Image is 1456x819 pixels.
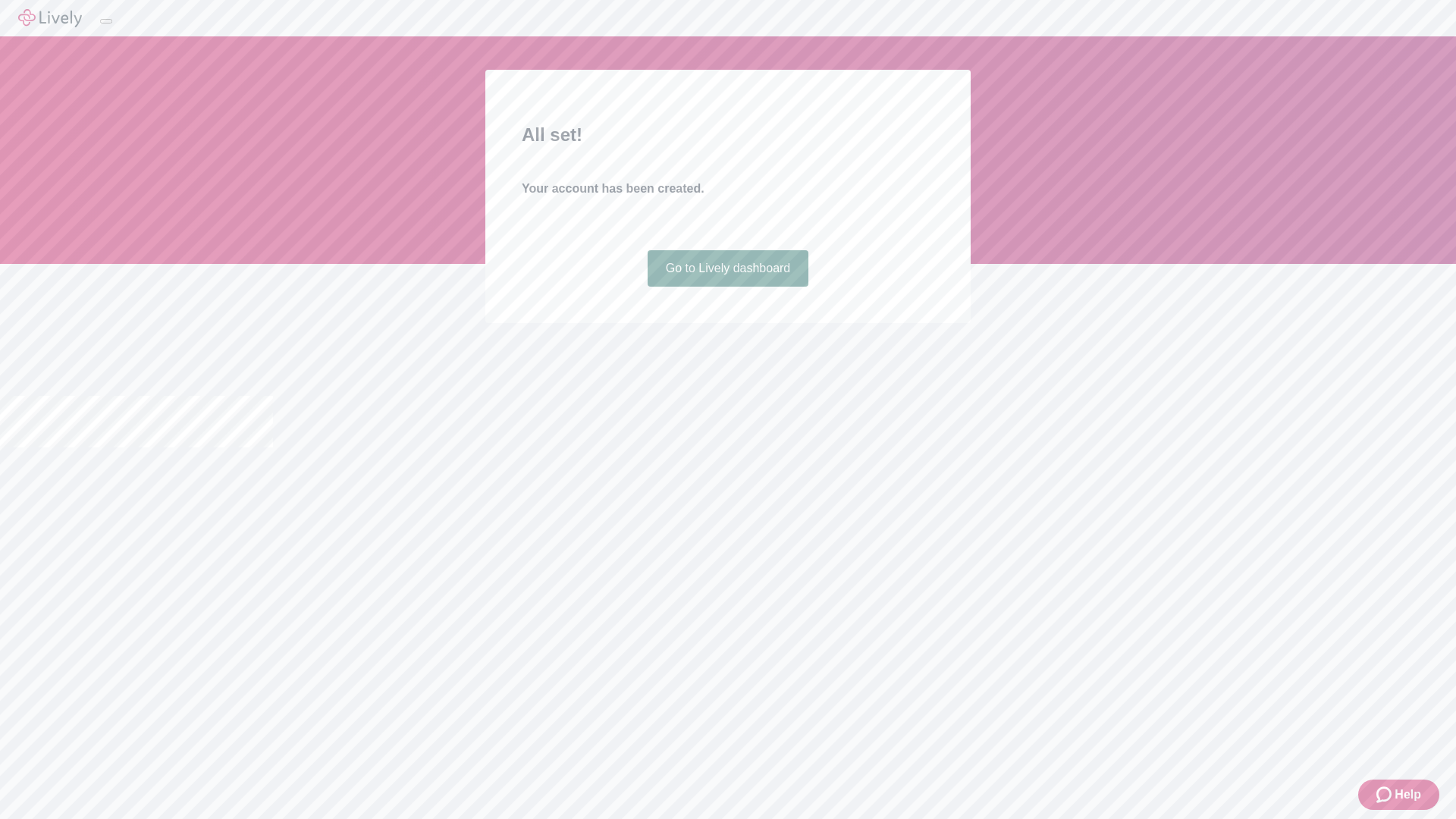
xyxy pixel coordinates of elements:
[18,9,82,27] img: Lively
[522,180,934,198] h4: Your account has been created.
[1395,786,1421,804] span: Help
[522,121,934,149] h2: All set!
[100,19,112,24] button: Log out
[1376,786,1395,804] svg: Zendesk support icon
[1358,780,1439,810] button: Zendesk support iconHelp
[648,250,809,287] a: Go to Lively dashboard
